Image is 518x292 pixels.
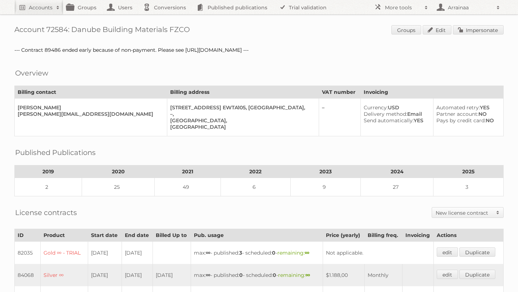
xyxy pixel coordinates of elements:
[437,247,458,257] a: edit
[364,117,414,124] span: Send automatically:
[122,229,153,242] th: End date
[122,242,153,264] td: [DATE]
[423,25,451,35] a: Edit
[122,264,153,286] td: [DATE]
[15,264,41,286] td: 84068
[206,250,210,256] strong: ∞
[82,165,155,178] th: 2020
[272,250,276,256] strong: 0
[437,270,458,279] a: edit
[364,104,427,111] div: USD
[18,104,161,111] div: [PERSON_NAME]
[323,242,434,264] td: Not applicable.
[15,147,96,158] h2: Published Publications
[191,242,323,264] td: max: - published: - scheduled: -
[319,86,361,99] th: VAT number
[155,178,221,196] td: 49
[360,178,433,196] td: 27
[82,178,155,196] td: 25
[221,178,291,196] td: 6
[385,4,421,11] h2: More tools
[402,229,434,242] th: Invoicing
[361,86,504,99] th: Invoicing
[15,229,41,242] th: ID
[15,242,41,264] td: 82035
[167,86,319,99] th: Billing address
[14,47,504,53] div: --- Contract 89486 ended early because of non-payment. Please see [URL][DOMAIN_NAME] ---
[364,104,388,111] span: Currency:
[29,4,53,11] h2: Accounts
[305,250,309,256] strong: ∞
[364,111,407,117] span: Delivery method:
[453,25,504,35] a: Impersonate
[221,165,291,178] th: 2022
[18,111,161,117] div: [PERSON_NAME][EMAIL_ADDRESS][DOMAIN_NAME]
[278,272,310,278] span: remaining:
[15,165,82,178] th: 2019
[191,264,323,286] td: max: - published: - scheduled: -
[446,4,493,11] h2: Arrainaa
[432,207,503,218] a: New license contract
[41,264,88,286] td: Silver ∞
[273,272,276,278] strong: 0
[459,270,495,279] a: Duplicate
[433,165,504,178] th: 2025
[291,165,361,178] th: 2023
[492,207,503,218] span: Toggle
[433,178,504,196] td: 3
[41,229,88,242] th: Product
[170,104,313,111] div: [STREET_ADDRESS] EWTA105, [GEOGRAPHIC_DATA],
[239,250,242,256] strong: 3
[277,250,309,256] span: remaining:
[436,111,478,117] span: Partner account:
[15,86,167,99] th: Billing contact
[364,111,427,117] div: Email
[323,264,364,286] td: $1.188,00
[15,178,82,196] td: 2
[323,229,364,242] th: Price (yearly)
[170,111,313,117] div: –,
[239,272,243,278] strong: 0
[170,124,313,130] div: [GEOGRAPHIC_DATA]
[436,117,486,124] span: Pays by credit card:
[88,264,122,286] td: [DATE]
[291,178,361,196] td: 9
[170,117,313,124] div: [GEOGRAPHIC_DATA],
[15,68,48,78] h2: Overview
[41,242,88,264] td: Gold ∞ - TRIAL
[14,25,504,36] h1: Account 72584: Danube Building Materials FZCO
[436,209,492,216] h2: New license contract
[206,272,210,278] strong: ∞
[153,264,191,286] td: [DATE]
[436,117,497,124] div: NO
[436,104,497,111] div: YES
[436,111,497,117] div: NO
[436,104,480,111] span: Automated retry:
[434,229,504,242] th: Actions
[319,99,361,136] td: –
[191,229,323,242] th: Pub. usage
[391,25,421,35] a: Groups
[153,229,191,242] th: Billed Up to
[364,264,402,286] td: Monthly
[459,247,495,257] a: Duplicate
[88,229,122,242] th: Start date
[88,242,122,264] td: [DATE]
[305,272,310,278] strong: ∞
[364,229,402,242] th: Billing freq.
[155,165,221,178] th: 2021
[15,207,77,218] h2: License contracts
[364,117,427,124] div: YES
[360,165,433,178] th: 2024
